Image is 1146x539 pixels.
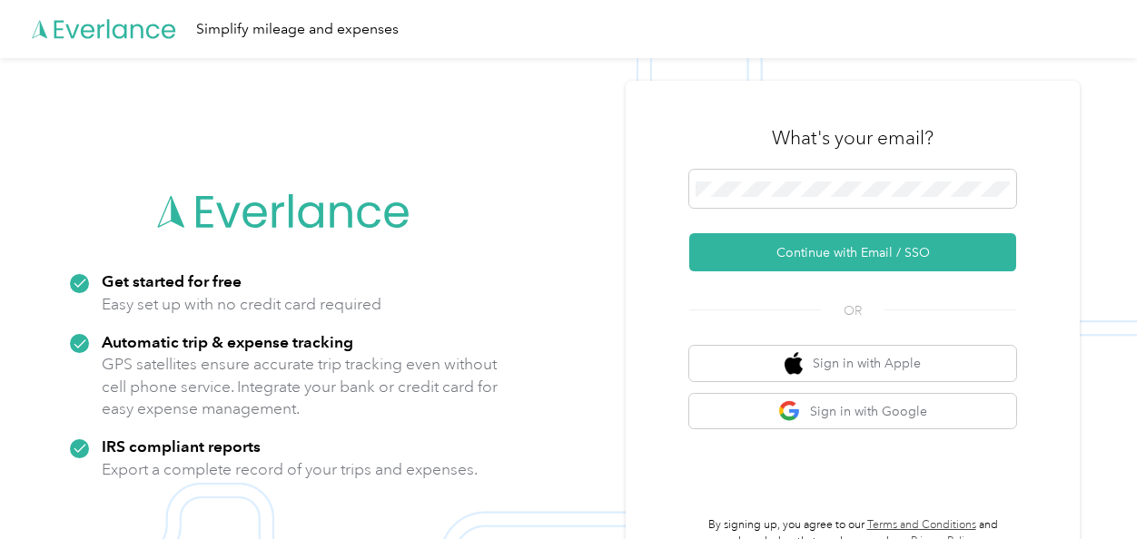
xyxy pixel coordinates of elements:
[102,332,353,351] strong: Automatic trip & expense tracking
[102,271,242,290] strong: Get started for free
[102,436,261,456] strong: IRS compliant reports
[821,301,884,320] span: OR
[689,233,1016,271] button: Continue with Email / SSO
[102,458,478,481] p: Export a complete record of your trips and expenses.
[778,400,801,423] img: google logo
[102,293,381,316] p: Easy set up with no credit card required
[689,346,1016,381] button: apple logoSign in with Apple
[772,125,934,151] h3: What's your email?
[689,394,1016,429] button: google logoSign in with Google
[785,352,803,375] img: apple logo
[196,18,399,41] div: Simplify mileage and expenses
[867,518,976,532] a: Terms and Conditions
[102,353,499,420] p: GPS satellites ensure accurate trip tracking even without cell phone service. Integrate your bank...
